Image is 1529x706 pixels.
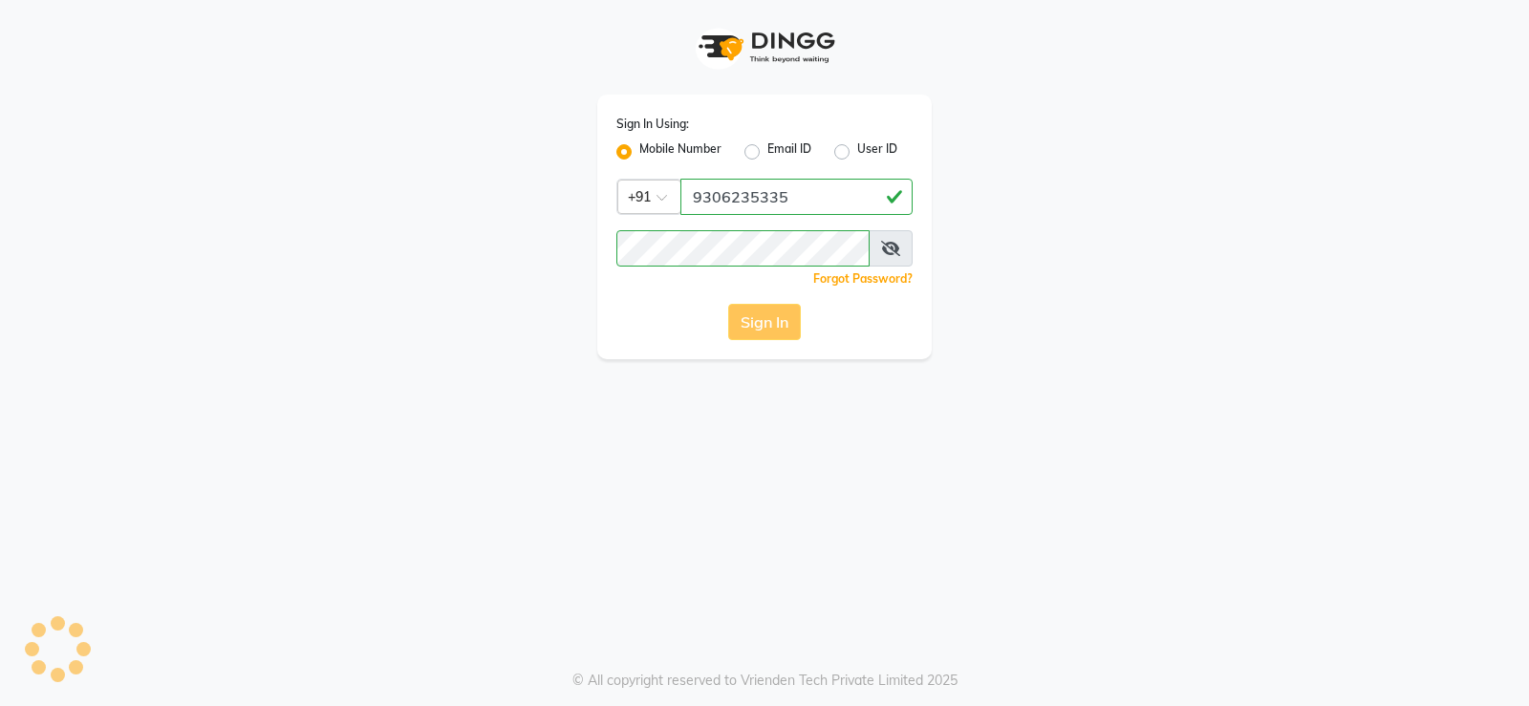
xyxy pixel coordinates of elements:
[680,179,913,215] input: Username
[767,140,811,163] label: Email ID
[639,140,721,163] label: Mobile Number
[616,116,689,133] label: Sign In Using:
[688,19,841,75] img: logo1.svg
[813,271,913,286] a: Forgot Password?
[616,230,870,267] input: Username
[857,140,897,163] label: User ID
